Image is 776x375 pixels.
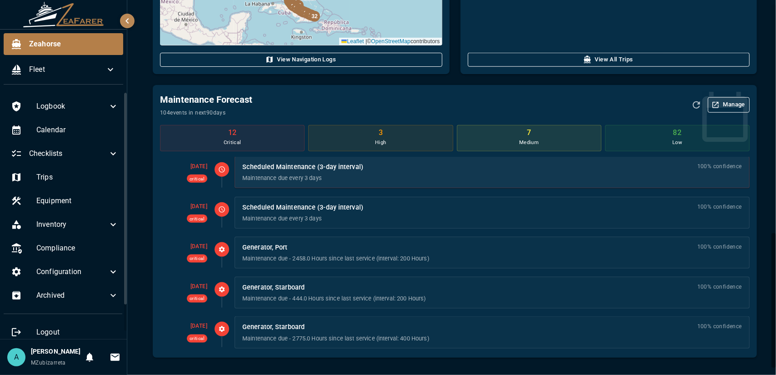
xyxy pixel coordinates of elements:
span: 100 % confidence [697,162,742,171]
h6: 7 [461,129,597,136]
div: Archived [4,285,126,306]
h6: Maintenance Forecast [160,92,252,107]
p: Maintenance due every 3 days [242,215,742,223]
span: critical [187,255,207,262]
span: Configuration [36,266,108,277]
div: Logout [4,321,126,343]
div: 29 [304,9,315,20]
div: A [7,348,25,366]
div: 24 [296,5,307,16]
div: Compliance [4,237,126,259]
span: Checklists [29,148,108,159]
div: 22 [294,4,305,15]
div: Configuration [4,261,126,283]
div: Fleet [4,59,123,80]
div: 20 [289,1,300,12]
span: [DATE] [160,162,207,171]
span: 100 % confidence [697,243,742,252]
span: high [375,140,386,145]
div: 21 [291,3,302,14]
h6: [PERSON_NAME] [31,347,80,357]
div: 30 [305,10,316,20]
button: Notifications [80,348,99,366]
div: 32 [309,11,320,22]
h6: Generator, Starboard [242,283,690,293]
div: © contributors [339,38,442,45]
p: Maintenance due - 2458.0 Hours since last service (interval: 200 Hours) [242,255,742,263]
p: Maintenance due every 3 days [242,174,742,182]
div: 31 [306,10,317,21]
span: critical [187,215,207,223]
h6: Generator, Port [242,243,690,253]
span: critical [187,175,207,183]
span: Calendar [36,125,119,135]
p: Maintenance due - 2775.0 Hours since last service (interval: 400 Hours) [242,335,742,343]
span: 100 % confidence [697,203,742,212]
div: 25 [298,6,309,17]
div: Equipment [4,190,126,212]
span: Equipment [36,195,119,206]
h6: 12 [164,129,300,136]
h6: Scheduled Maintenance (3-day interval) [242,203,690,213]
div: 28 [301,8,312,19]
span: | [365,38,367,45]
span: MZubizarreta [31,360,66,366]
span: [DATE] [160,242,207,251]
div: 27 [299,7,310,18]
button: View Navigation Logs [160,53,442,67]
button: Manage [708,97,750,113]
span: 104 events in next 90 days [160,110,225,116]
span: 100 % confidence [697,322,742,331]
span: Fleet [29,64,105,75]
button: Refresh Forecast [689,97,704,113]
a: OpenStreetMap [371,38,411,45]
span: medium [519,140,539,145]
p: Maintenance due - 444.0 Hours since last service (interval: 200 Hours) [242,295,742,303]
button: View All Trips [468,53,750,67]
div: Trips [4,166,126,188]
span: Inventory [36,219,108,230]
span: Compliance [36,243,119,254]
img: ZeaFarer Logo [23,2,105,27]
div: Inventory [4,214,126,235]
span: [DATE] [160,282,207,291]
div: Calendar [4,119,126,141]
h6: Generator, Starboard [242,322,690,333]
span: [DATE] [160,322,207,331]
span: 100 % confidence [697,283,742,292]
button: Invitations [106,348,124,366]
span: critical [187,335,207,342]
a: Leaflet [341,38,364,45]
h6: Scheduled Maintenance (3-day interval) [242,162,690,173]
span: Logout [36,327,119,338]
span: [DATE] [160,202,207,211]
div: Zeahorse [4,33,123,55]
span: Zeahorse [29,39,116,50]
span: low [672,140,682,145]
div: Logbook [4,95,126,117]
span: Archived [36,290,108,301]
span: Trips [36,172,119,183]
span: Logbook [36,101,108,112]
h6: 3 [312,129,449,136]
div: Checklists [4,143,126,165]
h6: 82 [609,129,746,136]
span: critical [224,140,241,145]
span: critical [187,295,207,302]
